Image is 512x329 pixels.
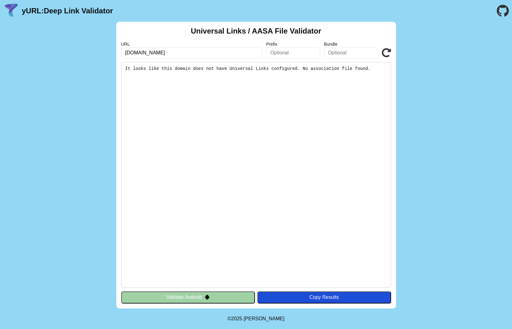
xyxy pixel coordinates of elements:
input: Optional [324,47,378,58]
label: Bundle [324,42,378,47]
a: yURL:Deep Link Validator [22,7,113,15]
button: Copy Results [257,291,391,303]
pre: It looks like this domain does not have Universal Links configured. No association file found. [121,62,391,288]
span: 2025 [231,316,242,321]
button: Validate Android [121,291,255,303]
div: Copy Results [261,295,388,300]
img: yURL Logo [3,3,19,19]
input: Required [121,47,263,58]
input: Optional [266,47,320,58]
label: URL [121,42,263,47]
label: Prefix [266,42,320,47]
h2: Universal Links / AASA File Validator [191,27,321,35]
footer: © [228,308,284,329]
a: Michael Ibragimchayev's Personal Site [244,316,285,321]
img: droidIcon.svg [205,295,210,300]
